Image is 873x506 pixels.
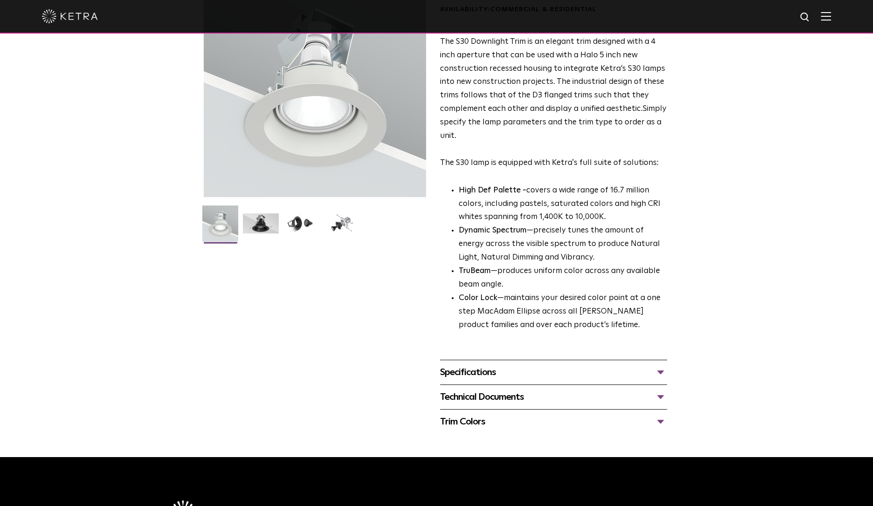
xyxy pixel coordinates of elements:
[459,294,497,302] strong: Color Lock
[42,9,98,23] img: ketra-logo-2019-white
[440,105,667,140] span: Simply specify the lamp parameters and the trim type to order as a unit.​
[459,224,667,265] li: —precisely tunes the amount of energy across the visible spectrum to produce Natural Light, Natur...
[440,390,667,404] div: Technical Documents
[459,226,527,234] strong: Dynamic Spectrum
[459,186,526,194] strong: High Def Palette -
[283,213,319,240] img: S30 Halo Downlight_Table Top_Black
[202,205,238,248] img: S30-DownlightTrim-2021-Web-Square
[459,184,667,225] p: covers a wide range of 16.7 million colors, including pastels, saturated colors and high CRI whit...
[440,35,667,170] p: The S30 lamp is equipped with Ketra's full suite of solutions:
[459,267,491,275] strong: TruBeam
[821,12,831,21] img: Hamburger%20Nav.svg
[459,292,667,332] li: —maintains your desired color point at a one step MacAdam Ellipse across all [PERSON_NAME] produc...
[440,38,665,113] span: The S30 Downlight Trim is an elegant trim designed with a 4 inch aperture that can be used with a...
[799,12,811,23] img: search icon
[440,365,667,380] div: Specifications
[243,213,279,240] img: S30 Halo Downlight_Hero_Black_Gradient
[440,414,667,429] div: Trim Colors
[324,213,360,240] img: S30 Halo Downlight_Exploded_Black
[459,265,667,292] li: —produces uniform color across any available beam angle.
